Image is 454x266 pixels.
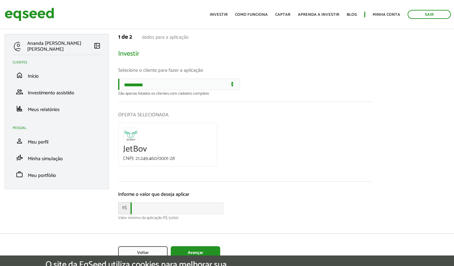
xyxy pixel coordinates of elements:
[275,13,290,17] a: Captar
[298,13,339,17] a: Aprenda a investir
[118,187,372,202] p: Informe o valor que deseja aplicar
[16,171,23,178] span: work
[13,71,101,79] a: homeInício
[118,50,372,58] h2: Investir
[13,171,101,178] a: workMeu portfólio
[16,154,23,161] span: finance_mode
[28,105,60,114] span: Meus relatórios
[5,6,54,23] img: EqSeed
[27,41,93,52] p: Ananda [PERSON_NAME] [PERSON_NAME]
[28,155,63,163] span: Minha simulação
[171,246,220,260] button: Avançar
[118,216,372,220] div: Valor mínimo da aplicação R$ 5.000
[123,128,139,143] img: logo_jetbov.jpg
[93,42,101,49] span: left_panel_close
[118,246,168,260] button: Voltar
[16,71,23,79] span: home
[13,105,101,112] a: financeMeus relatórios
[28,72,39,80] span: Início
[123,144,212,154] h5: JetBov
[235,13,268,17] a: Como funciona
[8,100,105,117] li: Meus relatórios
[16,137,23,145] span: person
[8,166,105,183] li: Meu portfólio
[118,32,132,42] strong: 1 de 2
[16,105,23,112] span: finance
[118,202,131,214] span: R$
[118,92,372,96] div: São apenas listados os clientes com cadastro completo
[13,137,101,145] a: personMeu perfil
[8,133,105,149] li: Meu perfil
[13,154,101,161] a: finance_modeMinha simulação
[8,149,105,166] li: Minha simulação
[13,61,105,64] h2: Clientes
[13,88,101,96] a: groupInvestimento assistido
[347,13,357,17] a: Blog
[123,154,175,163] small: CNPJ: 21.249.460/0001-28
[28,138,49,146] span: Meu perfil
[210,13,228,17] a: Investir
[408,10,451,19] a: Sair
[13,126,105,130] h2: Pessoal
[373,13,400,17] a: Minha conta
[28,89,74,97] span: Investimento assistido
[142,33,189,41] span: dados para a aplicação
[8,84,105,100] li: Investimento assistido
[118,107,372,123] p: OFERTA SELECIONADA
[8,67,105,84] li: Início
[118,62,372,78] p: Selecione o cliente para fazer a aplicação
[16,88,23,96] span: group
[28,171,56,180] span: Meu portfólio
[93,42,101,51] a: Colapsar menu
